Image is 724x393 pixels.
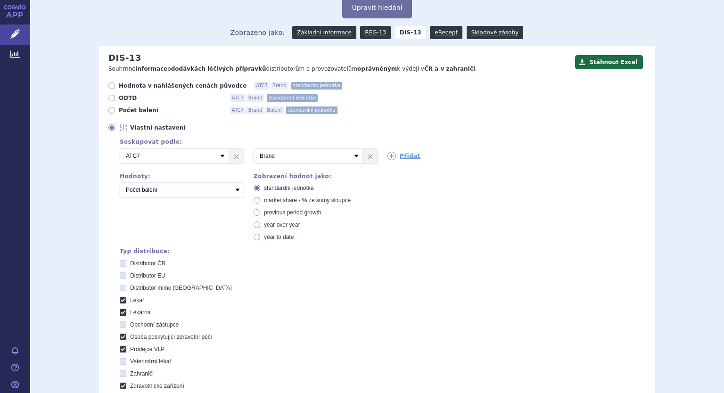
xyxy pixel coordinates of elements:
span: Zahraničí [130,370,154,377]
span: Veterinární lékař [130,358,171,365]
span: ATC7 [230,106,246,114]
div: Hodnoty: [120,173,244,180]
span: Osoba poskytující zdravotní péči [130,334,212,340]
span: Vlastní nastavení [130,124,234,131]
span: Zdravotnické zařízení [130,383,184,389]
p: Souhrnné o distributorům a provozovatelům k výdeji v . [108,65,570,73]
a: eRecept [430,26,462,39]
span: year over year [264,221,300,228]
span: ODTD [119,94,222,102]
a: Přidat [387,152,420,160]
h2: DIS-13 [108,53,141,63]
span: standardní jednotka [291,82,342,90]
a: Skladové zásoby [467,26,523,39]
button: Stáhnout Excel [575,55,643,69]
span: Distributor EU [130,272,165,279]
span: market share - % ze sumy sloupce [264,197,351,204]
strong: oprávněným [357,65,397,72]
strong: DIS-13 [395,26,426,39]
span: Brand [271,82,288,90]
a: × [363,149,378,163]
span: Hodnota v nahlášených cenách původce [119,82,247,90]
span: ATC7 [254,82,270,90]
span: Obchodní zástupce [130,321,179,328]
span: year to date [264,234,294,240]
span: Distributor ČR [130,260,165,267]
span: Lékař [130,297,144,303]
div: Typ distribuce: [120,248,646,254]
div: 2 [110,148,646,164]
strong: dodávkách léčivých přípravků [171,65,266,72]
a: REG-13 [360,26,391,39]
span: previous period growth [264,209,321,216]
strong: informace [136,65,168,72]
span: standardní jednotka [286,106,337,114]
span: Lékárna [130,309,150,316]
div: Zobrazení hodnot jako: [254,173,378,180]
div: Seskupovat podle: [110,139,646,145]
span: Brand [247,94,264,102]
span: ATC7 [230,94,246,102]
a: Základní informace [292,26,356,39]
span: Distributor mimo [GEOGRAPHIC_DATA] [130,285,232,291]
strong: ČR a v zahraničí [424,65,475,72]
span: Brand [247,106,264,114]
span: Balení [265,106,284,114]
span: Zobrazeno jako: [230,26,285,39]
span: standardní jednotka [267,94,318,102]
span: standardní jednotka [264,185,313,191]
span: Prodejce VLP [130,346,165,352]
a: × [229,149,244,163]
span: Počet balení [119,106,222,114]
